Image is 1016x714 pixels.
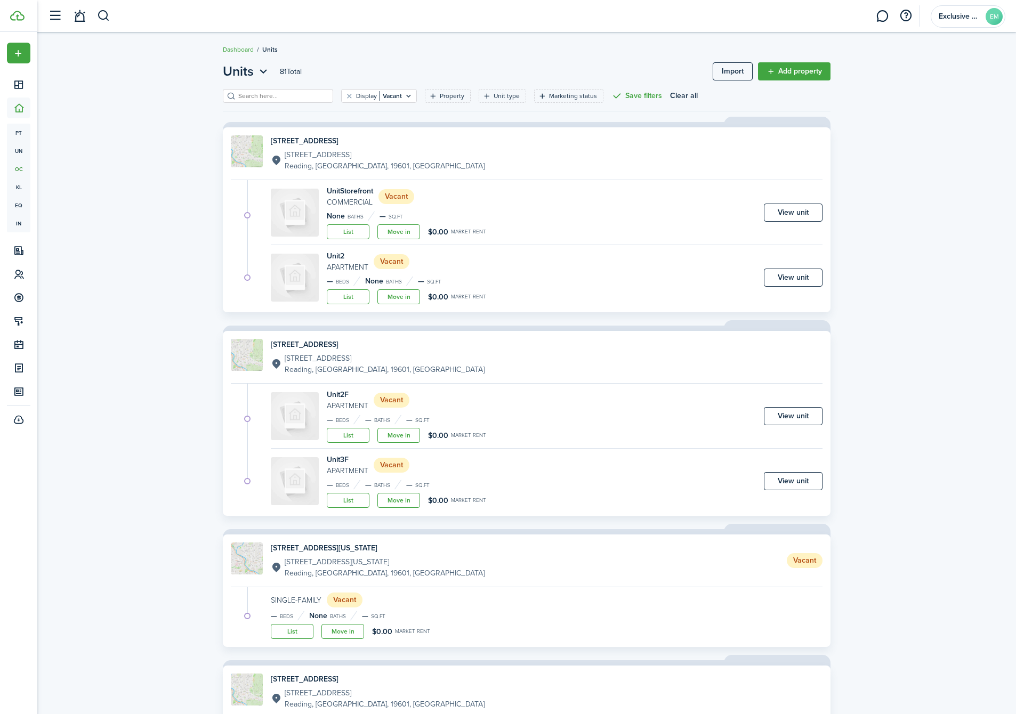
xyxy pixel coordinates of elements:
img: Unit avatar [271,457,319,505]
button: Clear filter [345,92,354,100]
img: Property avatar [231,542,263,574]
a: Property avatar[STREET_ADDRESS][STREET_ADDRESS]Reading, [GEOGRAPHIC_DATA], 19601, [GEOGRAPHIC_DATA] [231,339,823,375]
small: Baths [386,279,402,285]
span: — [327,275,333,287]
img: Property avatar [231,674,263,705]
span: $0.00 [372,626,392,637]
a: Move in [377,224,420,239]
small: sq.ft [427,279,441,285]
span: $0.00 [428,226,448,238]
button: Search [97,7,110,25]
filter-tag-label: Unit type [494,91,520,101]
filter-tag-value: Vacant [380,91,402,101]
a: eq [7,196,30,214]
small: sq.ft [371,614,385,619]
span: oc [7,160,30,178]
a: in [7,214,30,232]
p: Reading, [GEOGRAPHIC_DATA], 19601, [GEOGRAPHIC_DATA] [285,364,485,375]
h4: Unit 3F [327,454,368,465]
a: List [327,289,369,304]
small: Beds [280,614,293,619]
small: Market rent [395,629,430,634]
h4: [STREET_ADDRESS] [271,339,485,350]
a: Messaging [872,3,892,30]
button: Open menu [223,62,270,81]
a: Move in [321,624,364,639]
a: View unit [764,269,823,287]
span: Exclusive Maintenance Pros LLC [939,13,981,20]
a: Move in [377,289,420,304]
a: Add property [758,62,830,80]
small: sq.ft [415,483,430,488]
a: Property avatar[STREET_ADDRESS][US_STATE][STREET_ADDRESS][US_STATE]Reading, [GEOGRAPHIC_DATA], 19... [231,542,823,579]
filter-tag-label: Property [440,91,464,101]
small: Single-Family [271,595,321,606]
img: Unit avatar [271,254,319,302]
p: [STREET_ADDRESS] [285,149,485,160]
a: Move in [377,493,420,508]
a: Notifications [69,3,90,30]
avatar-text: EM [986,8,1003,25]
small: Market rent [451,433,486,438]
small: Market rent [451,229,486,234]
small: Apartment [327,262,368,273]
p: [STREET_ADDRESS] [285,687,485,699]
status: Vacant [374,458,409,473]
h4: Unit 2F [327,389,368,400]
small: sq.ft [415,418,430,423]
a: List [327,493,369,508]
a: List [327,428,369,443]
button: Clear all [670,89,698,103]
a: View unit [764,407,823,425]
span: pt [7,124,30,142]
status: Vacant [378,189,414,204]
small: Commercial [327,197,373,208]
small: Apartment [327,465,368,476]
status: Vacant [787,553,823,568]
h4: [STREET_ADDRESS] [271,674,485,685]
status: Vacant [374,393,409,408]
a: Import [713,62,753,80]
span: — [380,210,386,222]
h4: Unit Storefront [327,185,373,197]
img: TenantCloud [10,11,25,21]
p: Reading, [GEOGRAPHIC_DATA], 19601, [GEOGRAPHIC_DATA] [285,160,485,172]
small: Baths [348,214,364,220]
a: List [327,224,369,239]
img: Property avatar [231,339,263,371]
button: Open menu [7,43,30,63]
button: Units [223,62,270,81]
h4: [STREET_ADDRESS] [271,135,485,147]
img: Property avatar [231,135,263,167]
img: Unit avatar [271,392,319,440]
a: Move in [377,428,420,443]
a: Dashboard [223,45,254,54]
span: None [365,275,383,287]
small: Baths [330,614,346,619]
small: Beds [336,483,349,488]
span: None [327,210,345,222]
header-page-total: 81 Total [280,66,302,77]
a: un [7,142,30,160]
small: Market rent [451,498,486,503]
span: — [406,479,413,490]
span: None [309,610,327,621]
filter-tag-label: Display [356,91,377,101]
span: — [327,414,333,425]
span: $0.00 [428,430,448,441]
filter-tag: Open filter [341,89,417,103]
small: Baths [374,483,390,488]
span: — [365,479,372,490]
a: List [271,624,313,639]
small: sq.ft [389,214,403,220]
p: Reading, [GEOGRAPHIC_DATA], 19601, [GEOGRAPHIC_DATA] [285,567,485,579]
h4: [STREET_ADDRESS][US_STATE] [271,542,485,554]
small: Beds [336,418,349,423]
filter-tag: Open filter [425,89,471,103]
span: — [406,414,413,425]
small: Market rent [451,294,486,299]
h4: Unit 2 [327,250,368,262]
